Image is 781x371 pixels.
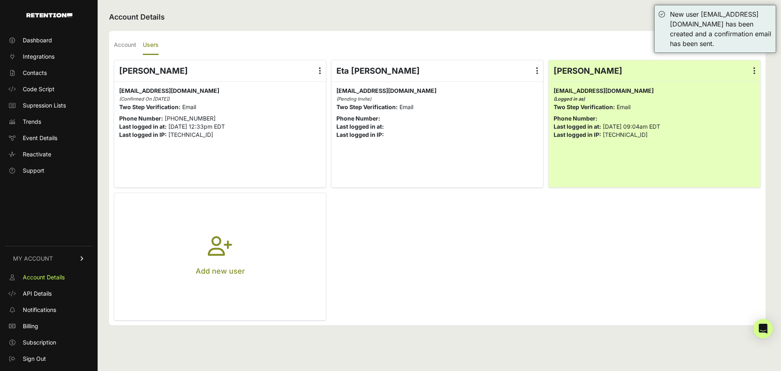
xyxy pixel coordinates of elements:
[5,287,93,300] a: API Details
[114,193,326,320] button: Add new user
[5,66,93,79] a: Contacts
[617,103,630,110] span: Email
[23,150,51,158] span: Reactivate
[5,246,93,271] a: MY ACCOUNT
[336,131,384,138] strong: Last logged in IP:
[5,164,93,177] a: Support
[23,69,47,77] span: Contacts
[26,13,72,18] img: Retention.com
[554,131,601,138] strong: Last logged in IP:
[23,322,38,330] span: Billing
[549,60,760,81] div: [PERSON_NAME]
[119,115,163,122] strong: Phone Number:
[5,336,93,349] a: Subscription
[13,255,53,263] span: MY ACCOUNT
[119,131,167,138] strong: Last logged in IP:
[23,338,56,347] span: Subscription
[23,306,56,314] span: Notifications
[5,99,93,112] a: Supression Lists
[119,103,181,110] strong: Two Step Verification:
[670,9,772,48] div: New user [EMAIL_ADDRESS][DOMAIN_NAME] has been created and a confirmation email has been sent.
[23,134,57,142] span: Event Details
[753,319,773,338] div: Open Intercom Messenger
[5,352,93,365] a: Sign Out
[23,85,55,93] span: Code Script
[109,11,766,23] h2: Account Details
[336,115,380,122] strong: Phone Number:
[119,123,167,130] strong: Last logged in at:
[182,103,196,110] span: Email
[5,303,93,316] a: Notifications
[336,103,398,110] strong: Two Step Verification:
[5,132,93,145] a: Event Details
[23,167,44,175] span: Support
[554,115,598,122] strong: Phone Number:
[332,60,543,81] div: Eta [PERSON_NAME]
[5,148,93,161] a: Reactivate
[399,103,413,110] span: Email
[336,96,371,102] i: (Pending Invite)
[196,266,245,277] p: Add new user
[23,273,65,281] span: Account Details
[5,34,93,47] a: Dashboard
[23,118,41,126] span: Trends
[114,36,136,55] label: Account
[554,96,585,102] i: (Logged in as)
[5,320,93,333] a: Billing
[23,101,66,110] span: Supression Lists
[168,131,213,138] span: [TECHNICAL_ID]
[5,271,93,284] a: Account Details
[143,36,159,55] label: Users
[5,50,93,63] a: Integrations
[603,131,648,138] span: [TECHNICAL_ID]
[23,355,46,363] span: Sign Out
[165,115,216,122] span: [PHONE_NUMBER]
[119,87,219,94] span: [EMAIL_ADDRESS][DOMAIN_NAME]
[23,53,55,61] span: Integrations
[5,83,93,96] a: Code Script
[168,123,225,130] span: [DATE] 12:33pm EDT
[119,96,170,102] i: (Confirmed On [DATE])
[5,115,93,128] a: Trends
[23,290,52,298] span: API Details
[554,123,601,130] strong: Last logged in at:
[603,123,660,130] span: [DATE] 09:04am EDT
[336,123,384,130] strong: Last logged in at:
[23,36,52,44] span: Dashboard
[336,87,436,94] span: [EMAIL_ADDRESS][DOMAIN_NAME]
[114,60,326,81] div: [PERSON_NAME]
[554,103,615,110] strong: Two Step Verification:
[554,87,654,94] span: [EMAIL_ADDRESS][DOMAIN_NAME]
